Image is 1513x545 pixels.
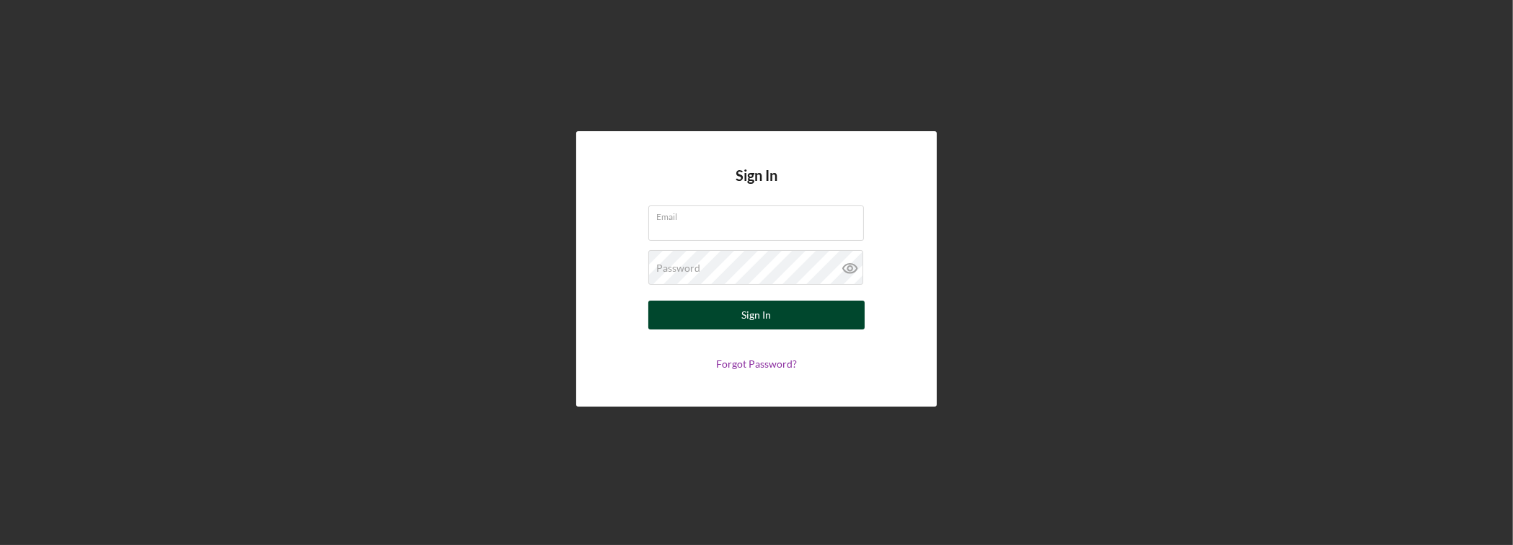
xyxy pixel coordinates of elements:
label: Password [656,262,700,274]
a: Forgot Password? [716,358,797,370]
label: Email [656,206,864,222]
button: Sign In [648,301,865,329]
div: Sign In [742,301,772,329]
h4: Sign In [736,167,777,205]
